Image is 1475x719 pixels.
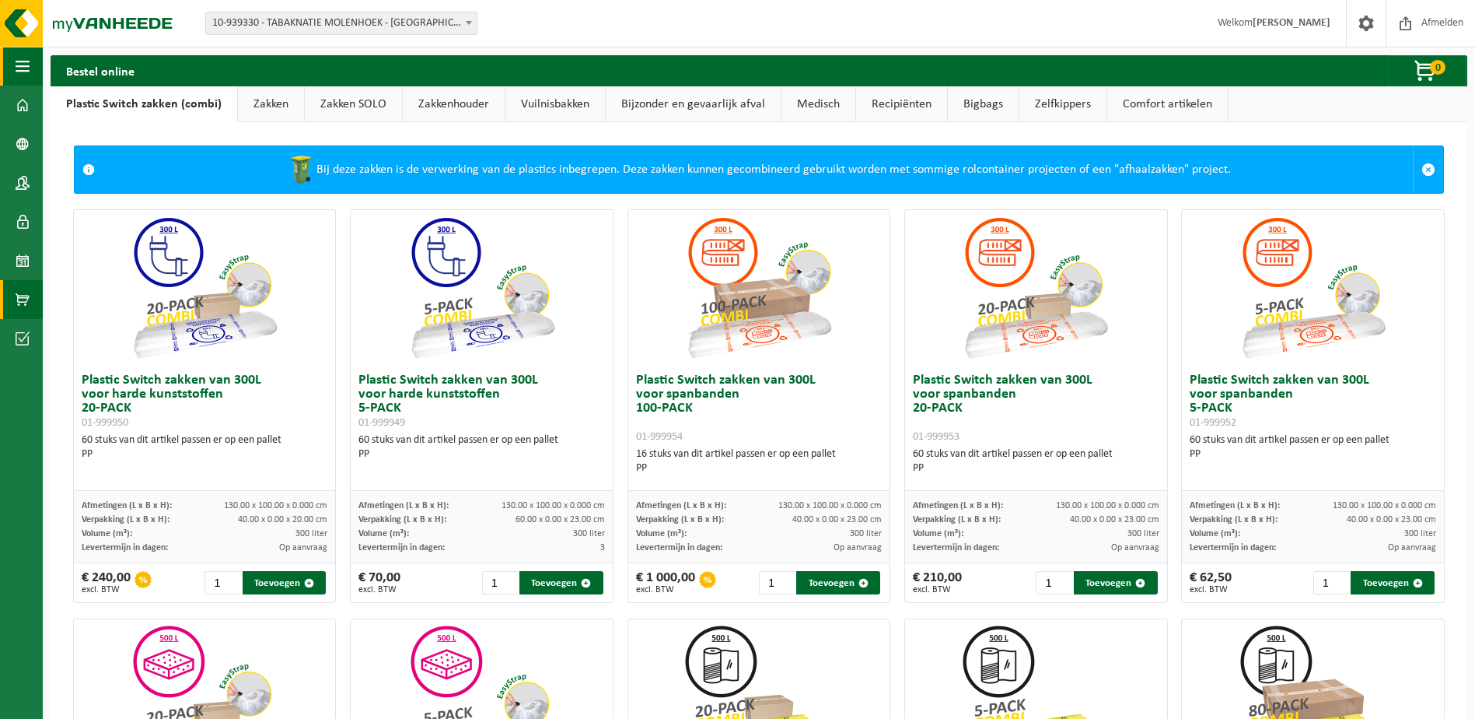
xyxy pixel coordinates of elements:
[358,585,400,594] span: excl. BTW
[238,515,327,524] span: 40.00 x 0.00 x 20.00 cm
[1190,543,1276,552] span: Levertermijn in dagen:
[636,447,883,475] div: 16 stuks van dit artikel passen er op een pallet
[502,501,605,510] span: 130.00 x 100.00 x 0.000 cm
[1413,146,1443,193] a: Sluit melding
[1127,529,1159,538] span: 300 liter
[1404,529,1436,538] span: 300 liter
[51,86,237,122] a: Plastic Switch zakken (combi)
[913,461,1159,475] div: PP
[636,571,695,594] div: € 1 000,00
[82,543,168,552] span: Levertermijn in dagen:
[600,543,605,552] span: 3
[781,86,855,122] a: Medisch
[913,501,1003,510] span: Afmetingen (L x B x H):
[206,12,477,34] span: 10-939330 - TABAKNATIE MOLENHOEK - MEERDONK
[205,12,477,35] span: 10-939330 - TABAKNATIE MOLENHOEK - MEERDONK
[636,515,724,524] span: Verpakking (L x B x H):
[796,571,880,594] button: Toevoegen
[1036,571,1072,594] input: 1
[1190,374,1436,430] h3: Plastic Switch zakken van 300L voor spanbanden 5-PACK
[358,501,449,510] span: Afmetingen (L x B x H):
[834,543,882,552] span: Op aanvraag
[913,515,1001,524] span: Verpakking (L x B x H):
[636,374,883,444] h3: Plastic Switch zakken van 300L voor spanbanden 100-PACK
[1107,86,1228,122] a: Comfort artikelen
[1190,417,1236,429] span: 01-999952
[913,585,962,594] span: excl. BTW
[636,501,726,510] span: Afmetingen (L x B x H):
[295,529,327,538] span: 300 liter
[1253,17,1330,29] strong: [PERSON_NAME]
[358,515,446,524] span: Verpakking (L x B x H):
[636,431,683,443] span: 01-999954
[358,447,605,461] div: PP
[1347,515,1436,524] span: 40.00 x 0.00 x 23.00 cm
[856,86,947,122] a: Recipiënten
[358,433,605,461] div: 60 stuks van dit artikel passen er op een pallet
[913,529,963,538] span: Volume (m³):
[358,529,409,538] span: Volume (m³):
[1430,60,1445,75] span: 0
[1388,55,1466,86] button: 0
[358,374,605,430] h3: Plastic Switch zakken van 300L voor harde kunststoffen 5-PACK
[51,55,150,86] h2: Bestel online
[403,86,505,122] a: Zakkenhouder
[358,543,445,552] span: Levertermijn in dagen:
[1190,501,1280,510] span: Afmetingen (L x B x H):
[792,515,882,524] span: 40.00 x 0.00 x 23.00 cm
[1333,501,1436,510] span: 130.00 x 100.00 x 0.000 cm
[759,571,795,594] input: 1
[1351,571,1435,594] button: Toevoegen
[913,374,1159,444] h3: Plastic Switch zakken van 300L voor spanbanden 20-PACK
[82,417,128,429] span: 01-999950
[305,86,402,122] a: Zakken SOLO
[1190,433,1436,461] div: 60 stuks van dit artikel passen er op een pallet
[238,86,304,122] a: Zakken
[1111,543,1159,552] span: Op aanvraag
[1388,543,1436,552] span: Op aanvraag
[573,529,605,538] span: 300 liter
[913,571,962,594] div: € 210,00
[1190,529,1240,538] span: Volume (m³):
[358,417,405,429] span: 01-999949
[505,86,605,122] a: Vuilnisbakken
[224,501,327,510] span: 130.00 x 100.00 x 0.000 cm
[516,515,605,524] span: 60.00 x 0.00 x 23.00 cm
[404,210,560,366] img: 01-999949
[850,529,882,538] span: 300 liter
[82,447,328,461] div: PP
[1190,571,1232,594] div: € 62,50
[82,433,328,461] div: 60 stuks van dit artikel passen er op een pallet
[358,571,400,594] div: € 70,00
[606,86,781,122] a: Bijzonder en gevaarlijk afval
[82,529,132,538] span: Volume (m³):
[243,571,327,594] button: Toevoegen
[636,585,695,594] span: excl. BTW
[913,431,959,443] span: 01-999953
[519,571,603,594] button: Toevoegen
[1236,210,1391,366] img: 01-999952
[82,515,170,524] span: Verpakking (L x B x H):
[1019,86,1106,122] a: Zelfkippers
[1190,585,1232,594] span: excl. BTW
[204,571,241,594] input: 1
[1313,571,1350,594] input: 1
[681,210,837,366] img: 01-999954
[913,543,999,552] span: Levertermijn in dagen:
[636,543,722,552] span: Levertermijn in dagen:
[82,374,328,430] h3: Plastic Switch zakken van 300L voor harde kunststoffen 20-PACK
[103,146,1413,193] div: Bij deze zakken is de verwerking van de plastics inbegrepen. Deze zakken kunnen gecombineerd gebr...
[82,571,131,594] div: € 240,00
[82,585,131,594] span: excl. BTW
[778,501,882,510] span: 130.00 x 100.00 x 0.000 cm
[482,571,519,594] input: 1
[1056,501,1159,510] span: 130.00 x 100.00 x 0.000 cm
[948,86,1019,122] a: Bigbags
[913,447,1159,475] div: 60 stuks van dit artikel passen er op een pallet
[127,210,282,366] img: 01-999950
[636,461,883,475] div: PP
[1190,515,1278,524] span: Verpakking (L x B x H):
[1074,571,1158,594] button: Toevoegen
[285,154,316,185] img: WB-0240-HPE-GN-50.png
[279,543,327,552] span: Op aanvraag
